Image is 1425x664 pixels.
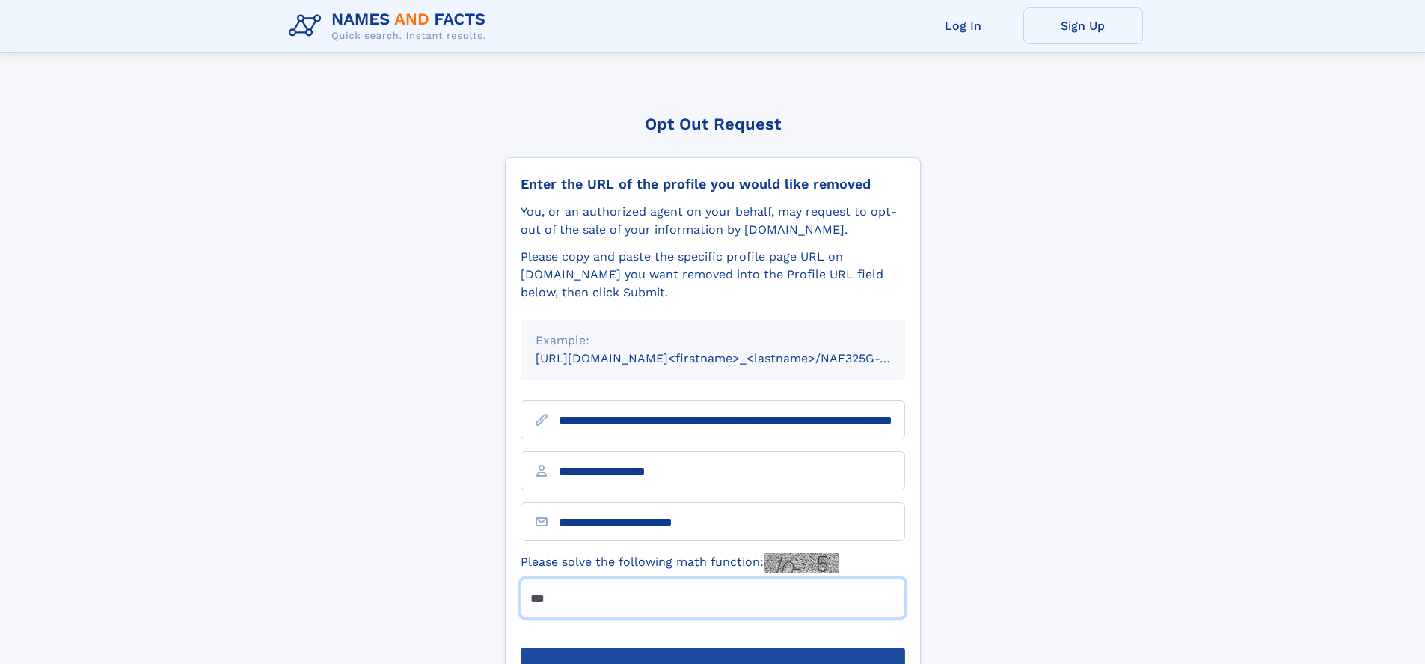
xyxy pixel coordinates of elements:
[283,6,498,46] img: Logo Names and Facts
[505,115,921,133] div: Opt Out Request
[536,332,890,350] div: Example:
[1023,7,1143,44] a: Sign Up
[521,203,905,239] div: You, or an authorized agent on your behalf, may request to opt-out of the sale of your informatio...
[904,7,1023,44] a: Log In
[521,176,905,192] div: Enter the URL of the profile you would like removed
[521,553,839,573] label: Please solve the following math function:
[536,351,934,365] small: [URL][DOMAIN_NAME]<firstname>_<lastname>/NAF325G-xxxxxxxx
[521,248,905,302] div: Please copy and paste the specific profile page URL on [DOMAIN_NAME] you want removed into the Pr...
